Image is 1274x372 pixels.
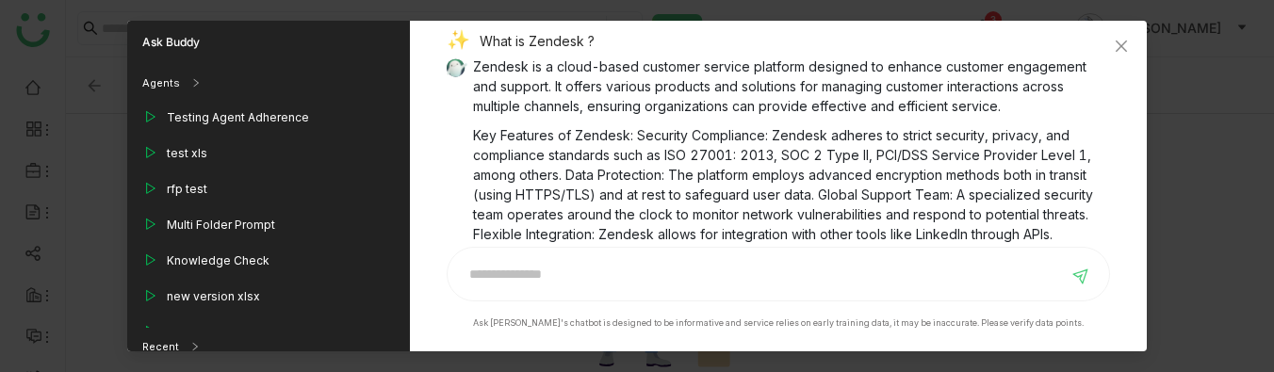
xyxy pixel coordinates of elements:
[167,217,275,234] div: Multi Folder Prompt
[142,217,157,232] img: play_outline.svg
[127,64,410,102] div: Agents
[473,57,1094,116] p: Zendesk is a cloud-based customer service platform designed to enhance customer engagement and su...
[142,75,180,91] div: Agents
[142,145,157,160] img: play_outline.svg
[142,324,157,339] img: play_outline.svg
[167,181,207,198] div: rfp test
[167,145,207,162] div: test xls
[167,324,256,341] div: Customers Only
[127,328,410,365] div: Recent
[1096,21,1147,72] button: Close
[447,30,1094,57] div: What is Zendesk ?
[167,109,309,126] div: Testing Agent Adherence
[473,125,1094,244] p: Key Features of Zendesk: Security Compliance: Zendesk adheres to strict security, privacy, and co...
[167,288,260,305] div: new version xlsx
[142,339,179,355] div: Recent
[142,109,157,124] img: play_outline.svg
[167,252,269,269] div: Knowledge Check
[142,288,157,303] img: play_outline.svg
[127,21,410,64] div: Ask Buddy
[142,181,157,196] img: play_outline.svg
[473,316,1084,330] div: Ask [PERSON_NAME]'s chatbot is designed to be informative and service relies on early training da...
[142,252,157,267] img: play_outline.svg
